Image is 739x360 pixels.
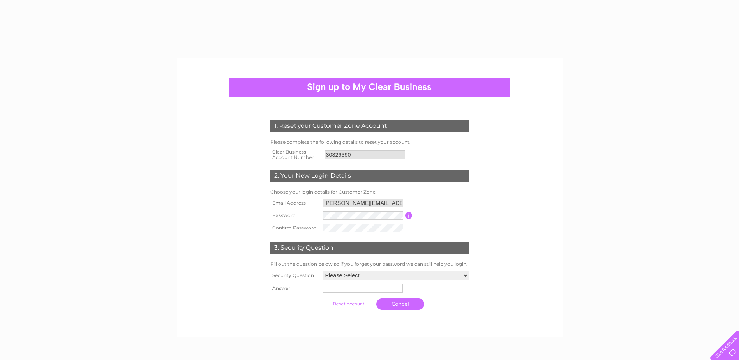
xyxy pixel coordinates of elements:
[268,209,321,222] th: Password
[325,298,372,309] input: Submit
[405,212,413,219] input: Information
[270,170,469,182] div: 2. Your New Login Details
[376,298,424,310] a: Cancel
[268,147,323,162] th: Clear Business Account Number
[268,138,471,147] td: Please complete the following details to reset your account.
[268,259,471,269] td: Fill out the question below so if you forget your password we can still help you login.
[268,222,321,234] th: Confirm Password
[268,187,471,197] td: Choose your login details for Customer Zone.
[268,197,321,209] th: Email Address
[270,120,469,132] div: 1. Reset your Customer Zone Account
[270,242,469,254] div: 3. Security Question
[268,269,321,282] th: Security Question
[268,282,321,295] th: Answer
